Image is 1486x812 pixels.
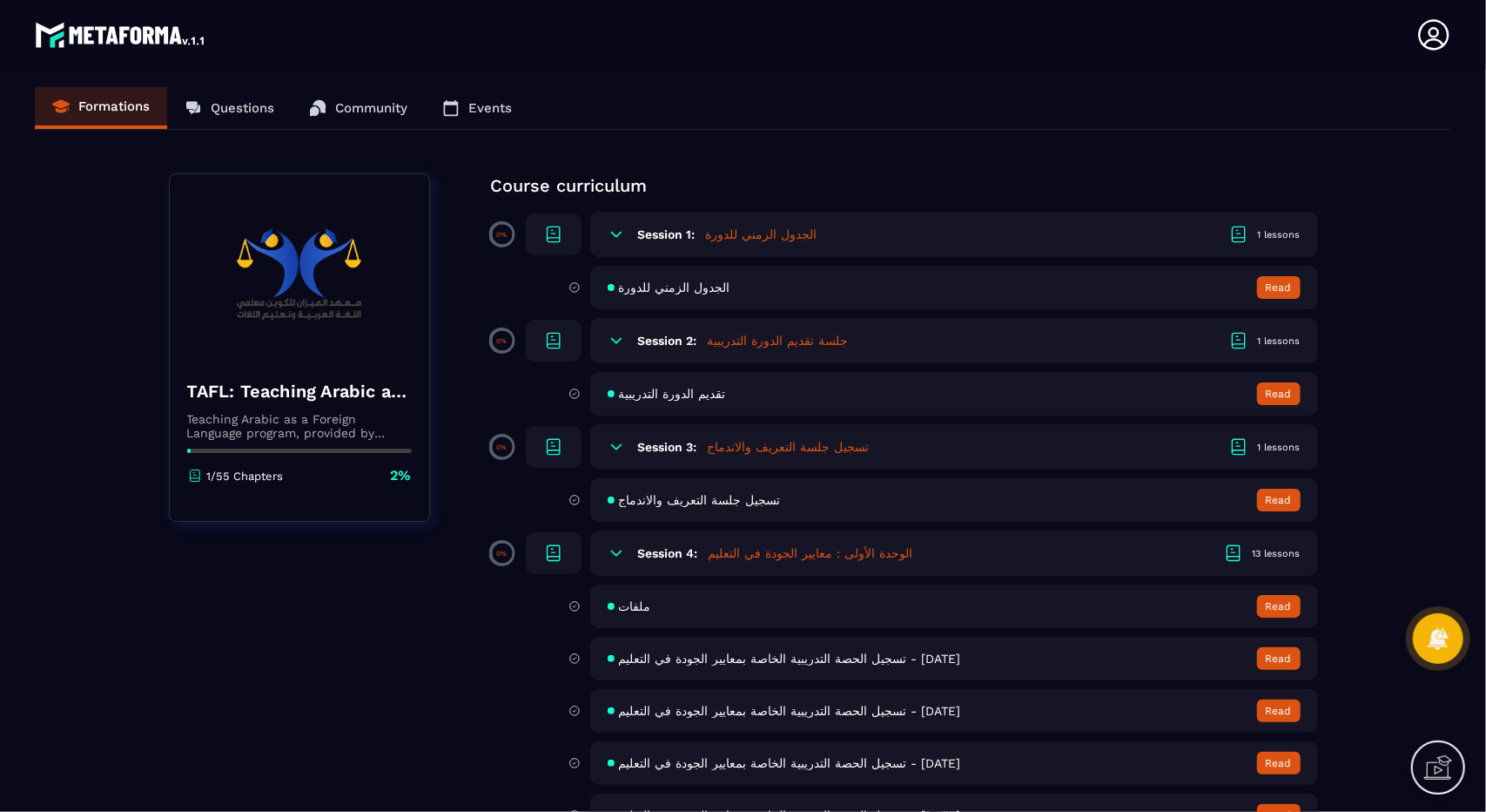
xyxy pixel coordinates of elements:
span: تسجيل جلسة التعريف والاندماج [619,493,781,507]
button: Read [1257,595,1301,618]
img: logo [35,17,207,52]
p: Course curriculum [491,173,1318,198]
div: 1 lessons [1258,335,1301,348]
button: Read [1257,647,1301,670]
button: Read [1257,752,1301,775]
h6: Session 2: [638,334,697,348]
div: 13 lessons [1253,547,1301,560]
h6: Session 3: [638,440,697,454]
button: Read [1257,489,1301,511]
h5: جلسة تقديم الدورة التدريبية [708,332,849,349]
p: Teaching Arabic as a Foreign Language program, provided by AlMeezan Academy in the [GEOGRAPHIC_DATA] [187,412,412,440]
h5: الجدول الزمني للدورة [706,226,817,243]
button: Read [1257,276,1301,299]
div: 1 lessons [1258,441,1301,454]
p: 0% [497,550,508,558]
span: الجدول الزمني للدورة [619,281,730,294]
p: 1/55 Chapters [207,470,284,483]
p: 0% [497,231,508,239]
h5: تسجيل جلسة التعريف والاندماج [708,438,870,456]
span: ملفات [619,599,651,613]
div: 1 lessons [1258,228,1301,241]
button: Read [1257,382,1301,405]
img: banner [183,187,416,362]
h4: TAFL: Teaching Arabic as a Foreign Language program [187,379,412,403]
span: تقديم الدورة التدريبية [619,387,726,401]
h6: Session 4: [638,546,698,560]
span: تسجيل الحصة التدريبية الخاصة بمعايير الجودة في التعليم - [DATE] [619,704,961,718]
span: تسجيل الحصة التدريبية الخاصة بمعايير الجودة في التعليم - [DATE] [619,756,961,770]
h5: الوحدة الأولى : معايير الجودة في التعليم [709,545,913,562]
p: 0% [497,443,508,451]
h6: Session 1: [638,227,696,241]
p: 2% [391,466,412,485]
p: 0% [497,337,508,345]
span: تسجيل الحصة التدريبية الخاصة بمعايير الجودة في التعليم - [DATE] [619,652,961,666]
button: Read [1257,700,1301,722]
